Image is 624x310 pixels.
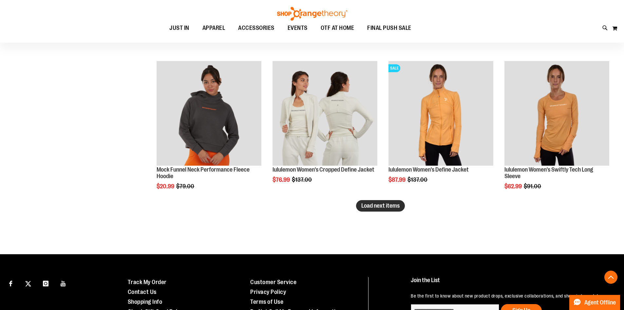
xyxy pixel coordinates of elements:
[388,61,493,167] a: Product image for lululemon Define JacketSALE
[388,64,400,72] span: SALE
[128,279,167,285] a: Track My Order
[157,166,250,179] a: Mock Funnel Neck Performance Fleece Hoodie
[321,21,354,35] span: OTF AT HOME
[40,277,51,289] a: Visit our Instagram page
[250,299,283,305] a: Terms of Use
[157,183,175,190] span: $20.99
[276,7,348,21] img: Shop Orangetheory
[411,277,609,289] h4: Join the List
[524,183,542,190] span: $91.00
[273,61,377,166] img: Product image for lululemon Define Jacket Cropped
[407,176,428,183] span: $137.00
[504,61,609,167] a: Product image for lululemon Swiftly Tech Long Sleeve
[269,58,381,200] div: product
[157,61,261,166] img: Product image for Mock Funnel Neck Performance Fleece Hoodie
[385,58,497,200] div: product
[292,176,313,183] span: $137.00
[504,183,523,190] span: $62.99
[238,21,274,35] span: ACCESSORIES
[153,58,265,206] div: product
[504,166,593,179] a: lululemon Women's Swiftly Tech Long Sleeve
[273,61,377,167] a: Product image for lululemon Define Jacket Cropped
[501,58,613,206] div: product
[202,21,225,35] span: APPAREL
[176,183,195,190] span: $79.00
[356,200,405,212] button: Load next items
[250,289,286,295] a: Privacy Policy
[388,61,493,166] img: Product image for lululemon Define Jacket
[569,295,620,310] button: Agent Offline
[5,277,16,289] a: Visit our Facebook page
[128,299,162,305] a: Shopping Info
[250,279,296,285] a: Customer Service
[273,176,291,183] span: $76.99
[367,21,411,35] span: FINAL PUSH SALE
[128,289,157,295] a: Contact Us
[273,166,374,173] a: lululemon Women's Cropped Define Jacket
[388,176,407,183] span: $87.99
[604,271,617,284] button: Back To Top
[288,21,308,35] span: EVENTS
[58,277,69,289] a: Visit our Youtube page
[23,277,34,289] a: Visit our X page
[584,300,616,306] span: Agent Offline
[169,21,189,35] span: JUST IN
[504,61,609,166] img: Product image for lululemon Swiftly Tech Long Sleeve
[157,61,261,167] a: Product image for Mock Funnel Neck Performance Fleece Hoodie
[388,166,469,173] a: lululemon Women's Define Jacket
[25,281,31,287] img: Twitter
[411,293,609,299] p: Be the first to know about new product drops, exclusive collaborations, and shopping events!
[361,202,400,209] span: Load next items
